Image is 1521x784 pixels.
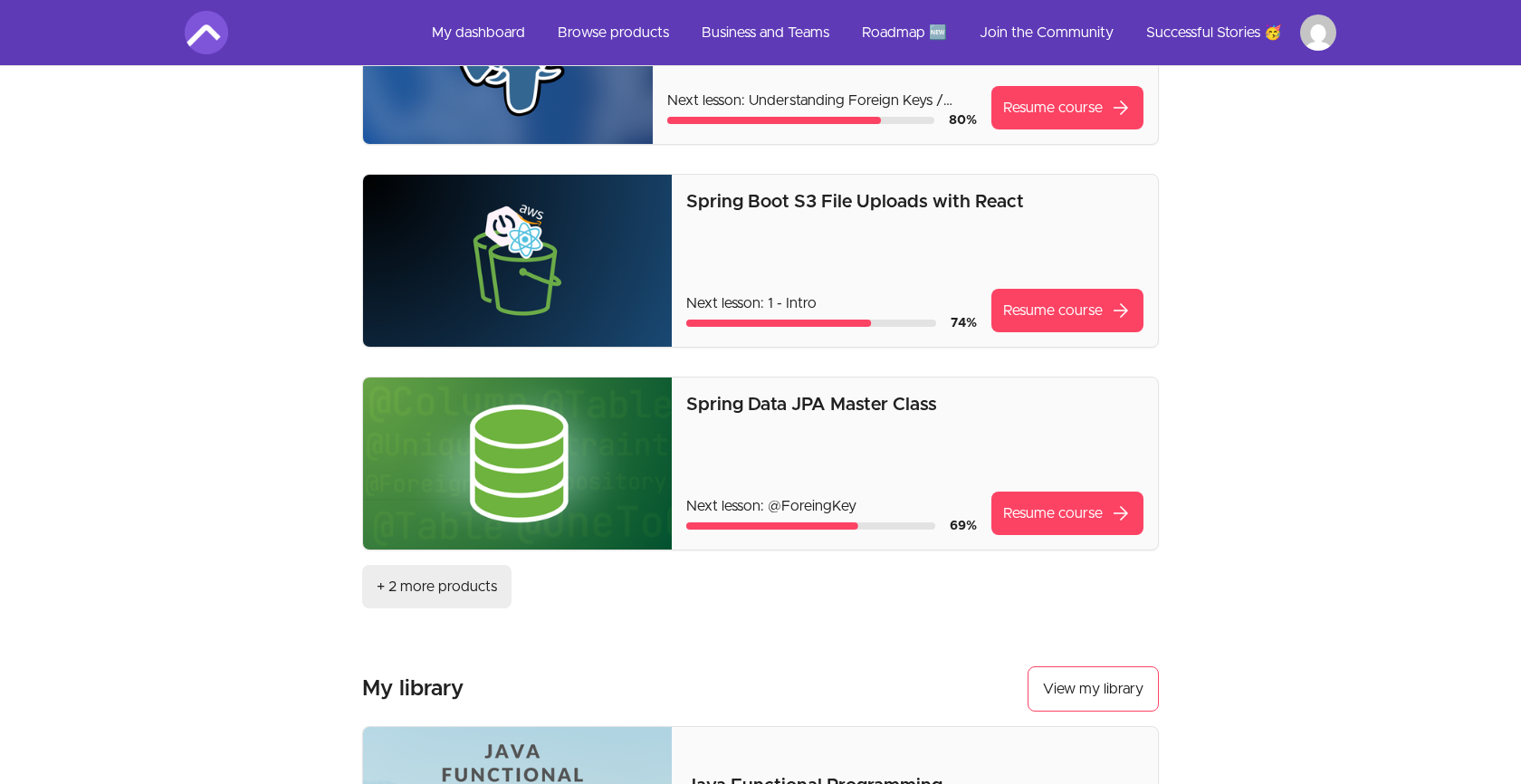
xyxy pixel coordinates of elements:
[687,11,844,54] a: Business and Teams
[543,11,684,54] a: Browse products
[991,492,1143,535] a: Resume coursearrow_forward
[1300,14,1336,51] img: Profile image for Nicholas Eu
[686,320,936,327] div: Course progress
[363,378,672,550] img: Product image for Spring Data JPA Master Class
[951,317,977,330] span: 74 %
[363,175,672,347] img: Product image for Spring Boot S3 File Uploads with React
[417,11,1336,54] nav: Main
[949,114,977,127] span: 80 %
[1132,11,1296,54] a: Successful Stories 🥳
[1110,502,1132,524] span: arrow_forward
[686,495,977,517] p: Next lesson: @ForeingKey
[185,11,228,54] img: Amigoscode logo
[1110,300,1132,321] span: arrow_forward
[667,90,977,111] p: Next lesson: Understanding Foreign Keys / Relationships
[362,674,464,703] h3: My library
[667,117,934,124] div: Course progress
[965,11,1128,54] a: Join the Community
[1110,97,1132,119] span: arrow_forward
[1028,666,1159,712] a: View my library
[950,520,977,532] span: 69 %
[847,11,961,54] a: Roadmap 🆕
[991,289,1143,332] a: Resume coursearrow_forward
[686,522,935,530] div: Course progress
[686,392,1143,417] p: Spring Data JPA Master Class
[362,565,512,608] a: + 2 more products
[417,11,540,54] a: My dashboard
[686,189,1143,215] p: Spring Boot S3 File Uploads with React
[991,86,1143,129] a: Resume coursearrow_forward
[686,292,977,314] p: Next lesson: 1 - Intro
